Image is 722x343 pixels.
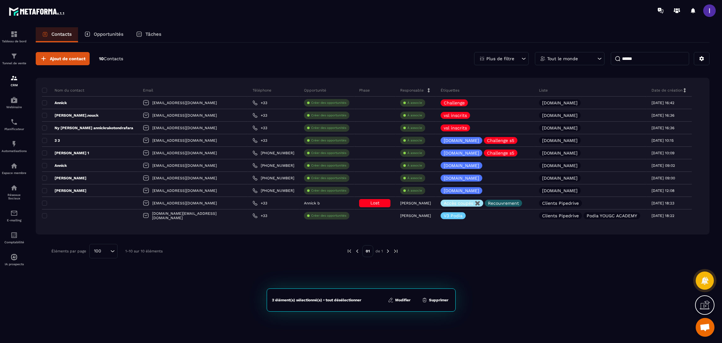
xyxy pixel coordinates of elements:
[311,188,346,193] p: Créer des opportunités
[547,56,578,61] p: Tout le monde
[2,61,27,65] p: Tunnel de vente
[10,140,18,148] img: automations
[407,126,422,130] p: À associe
[444,151,479,155] p: [DOMAIN_NAME]
[51,249,86,253] p: Éléments par page
[407,188,422,193] p: À associe
[362,245,373,257] p: 01
[103,248,109,255] input: Search for option
[253,176,294,181] a: [PHONE_NUMBER]
[2,193,27,200] p: Réseaux Sociaux
[400,201,431,205] p: [PERSON_NAME]
[407,151,422,155] p: À associe
[99,56,123,62] p: 10
[386,297,412,303] button: Modifier
[2,70,27,92] a: formationformationCRM
[42,150,89,156] p: [PERSON_NAME] 1
[2,157,27,179] a: automationsautomationsEspace membre
[542,151,578,155] p: [DOMAIN_NAME]
[2,227,27,249] a: accountantaccountantComptabilité
[42,138,60,143] p: 3 3
[651,88,683,93] p: Date de création
[347,248,352,254] img: prev
[311,113,346,118] p: Créer des opportunités
[10,253,18,261] img: automations
[10,184,18,192] img: social-network
[253,163,294,168] a: [PHONE_NUMBER]
[2,219,27,222] p: E-mailing
[651,163,675,168] p: [DATE] 09:02
[385,248,391,254] img: next
[420,297,450,303] button: Supprimer
[42,163,67,168] p: Annick
[407,163,422,168] p: À associe
[10,96,18,104] img: automations
[272,298,361,303] div: 2 élément(s) sélectionné(s) • tout désélectionner
[2,240,27,244] p: Comptabilité
[10,118,18,126] img: scheduler
[10,231,18,239] img: accountant
[253,100,267,105] a: +33
[2,171,27,175] p: Espace membre
[2,149,27,153] p: Automatisations
[444,176,479,180] p: [DOMAIN_NAME]
[444,126,467,130] p: vsl inscrits
[359,88,370,93] p: Phase
[407,176,422,180] p: À associe
[253,150,294,156] a: [PHONE_NUMBER]
[9,6,65,17] img: logo
[486,56,514,61] p: Plus de filtre
[10,74,18,82] img: formation
[130,27,168,42] a: Tâches
[444,101,465,105] p: Challenge
[42,113,98,118] p: [PERSON_NAME].nouck
[2,135,27,157] a: automationsautomationsAutomatisations
[253,201,267,206] a: +33
[253,125,267,130] a: +33
[542,126,578,130] p: [DOMAIN_NAME]
[542,188,578,193] p: [DOMAIN_NAME]
[253,88,271,93] p: Téléphone
[444,201,480,205] p: Accès coupés ✖️
[125,249,163,253] p: 1-10 sur 10 éléments
[407,101,422,105] p: À associe
[407,138,422,143] p: À associe
[651,201,674,205] p: [DATE] 18:23
[375,249,383,254] p: de 1
[542,214,579,218] p: Clients Pipedrive
[651,188,674,193] p: [DATE] 12:08
[10,30,18,38] img: formation
[444,214,463,218] p: V3 Podia
[487,138,514,143] p: Challenge s5
[311,138,346,143] p: Créer des opportunités
[311,176,346,180] p: Créer des opportunités
[393,248,399,254] img: next
[104,56,123,61] span: Contacts
[444,163,479,168] p: [DOMAIN_NAME]
[651,126,674,130] p: [DATE] 16:36
[92,248,103,255] span: 100
[651,176,675,180] p: [DATE] 09:00
[2,40,27,43] p: Tableau de bord
[311,214,346,218] p: Créer des opportunités
[651,138,674,143] p: [DATE] 10:15
[539,88,548,93] p: Liste
[10,52,18,60] img: formation
[42,88,84,93] p: Nom du contact
[2,127,27,131] p: Planificateur
[304,88,326,93] p: Opportunité
[400,214,431,218] p: [PERSON_NAME]
[36,27,78,42] a: Contacts
[253,188,294,193] a: [PHONE_NUMBER]
[542,176,578,180] p: [DOMAIN_NAME]
[2,26,27,48] a: formationformationTableau de bord
[311,151,346,155] p: Créer des opportunités
[370,200,379,205] span: Lost
[444,138,479,143] p: [DOMAIN_NAME]
[488,201,519,205] p: Recouvrement
[2,113,27,135] a: schedulerschedulerPlanificateur
[542,138,578,143] p: [DOMAIN_NAME]
[253,113,267,118] a: +33
[444,188,479,193] p: [DOMAIN_NAME]
[407,113,422,118] p: À associe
